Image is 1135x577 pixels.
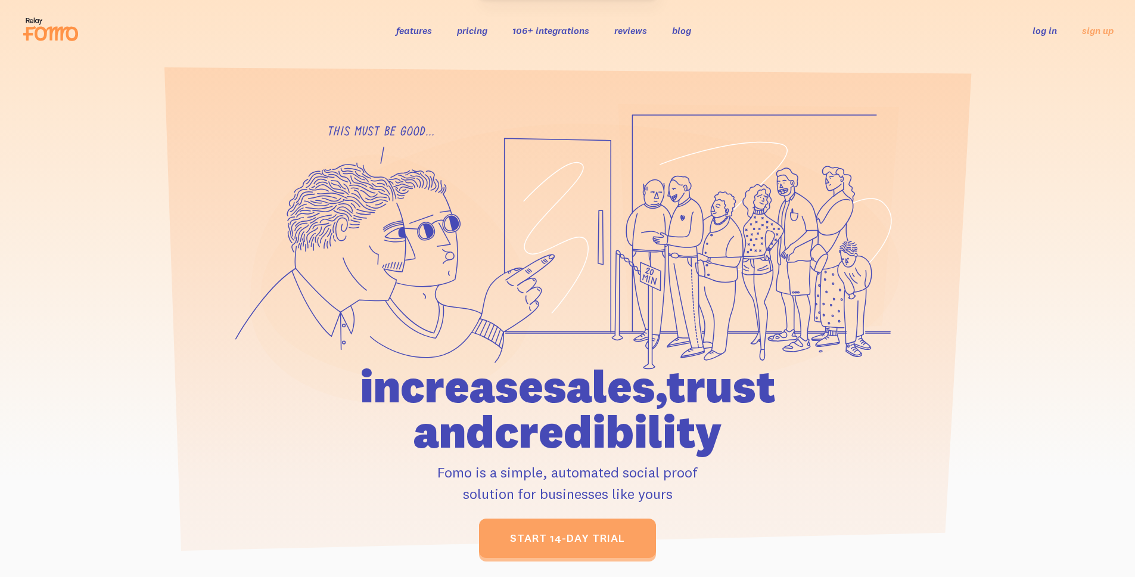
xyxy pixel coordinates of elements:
a: blog [672,24,691,36]
a: log in [1033,24,1057,36]
a: 106+ integrations [512,24,589,36]
a: start 14-day trial [479,519,656,558]
a: sign up [1082,24,1114,37]
h1: increase sales, trust and credibility [292,364,844,454]
p: Fomo is a simple, automated social proof solution for businesses like yours [292,461,844,504]
a: reviews [614,24,647,36]
a: features [396,24,432,36]
a: pricing [457,24,487,36]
